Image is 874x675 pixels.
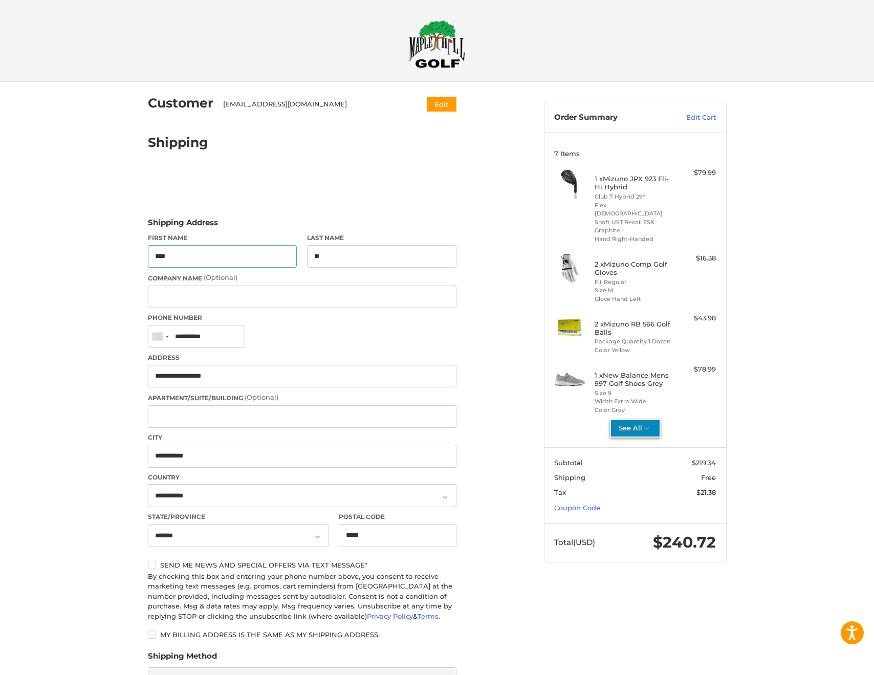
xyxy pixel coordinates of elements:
span: Subtotal [554,459,583,467]
label: Company Name [148,273,456,283]
small: (Optional) [204,273,237,281]
h2: Customer [148,95,213,111]
h4: 1 x New Balance Mens 997 Golf Shoes Grey [595,371,673,388]
div: By checking this box and entering your phone number above, you consent to receive marketing text ... [148,572,456,622]
h2: Shipping [148,135,208,150]
span: Total (USD) [554,537,595,547]
a: Edit Cart [664,113,716,123]
span: Free [701,473,716,482]
li: Size M [595,286,673,295]
li: Hand Right-Handed [595,235,673,244]
li: Fit Regular [595,278,673,287]
div: $78.99 [675,364,716,375]
h3: Order Summary [554,113,664,123]
label: Postal Code [339,512,456,521]
h4: 2 x Mizuno Comp Golf Gloves [595,260,673,277]
h4: 2 x Mizuno RB 566 Golf Balls [595,320,673,337]
li: Glove Hand Left [595,295,673,303]
label: Phone Number [148,313,456,322]
label: Country [148,473,456,482]
label: City [148,433,456,442]
small: (Optional) [245,393,278,401]
label: Last Name [307,233,456,243]
li: Width Extra Wide [595,397,673,406]
label: State/Province [148,512,329,521]
div: $79.99 [675,168,716,178]
img: Maple Hill Golf [409,20,465,68]
label: Apartment/Suite/Building [148,393,456,403]
legend: Shipping Method [148,650,217,667]
span: $21.38 [696,488,716,496]
button: Edit [427,97,456,112]
label: Address [148,353,456,362]
li: Color Grey [595,406,673,415]
a: Privacy Policy [367,612,413,620]
span: $219.34 [692,459,716,467]
span: Shipping [554,473,585,482]
span: Tax [554,488,566,496]
li: Club 7 Hybrid 29° [595,192,673,201]
div: $43.98 [675,313,716,323]
a: Terms [418,612,439,620]
span: $240.72 [653,533,716,552]
li: Shaft UST Recoil ESX Graphite [595,218,673,235]
li: Color Yellow [595,346,673,355]
label: First Name [148,233,297,243]
button: See All [610,419,661,438]
h3: 7 Items [554,149,716,158]
div: $16.38 [675,253,716,264]
label: My billing address is the same as my shipping address. [148,630,456,639]
label: Send me news and special offers via text message* [148,561,456,569]
legend: Shipping Address [148,217,218,233]
li: Flex [DEMOGRAPHIC_DATA] [595,201,673,218]
div: [EMAIL_ADDRESS][DOMAIN_NAME] [223,99,407,110]
li: Package Quantity 1 Dozen [595,337,673,346]
h4: 1 x Mizuno JPX 923 Fli-Hi Hybrid [595,175,673,191]
a: Coupon Code [554,504,600,512]
li: Size 9 [595,389,673,398]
